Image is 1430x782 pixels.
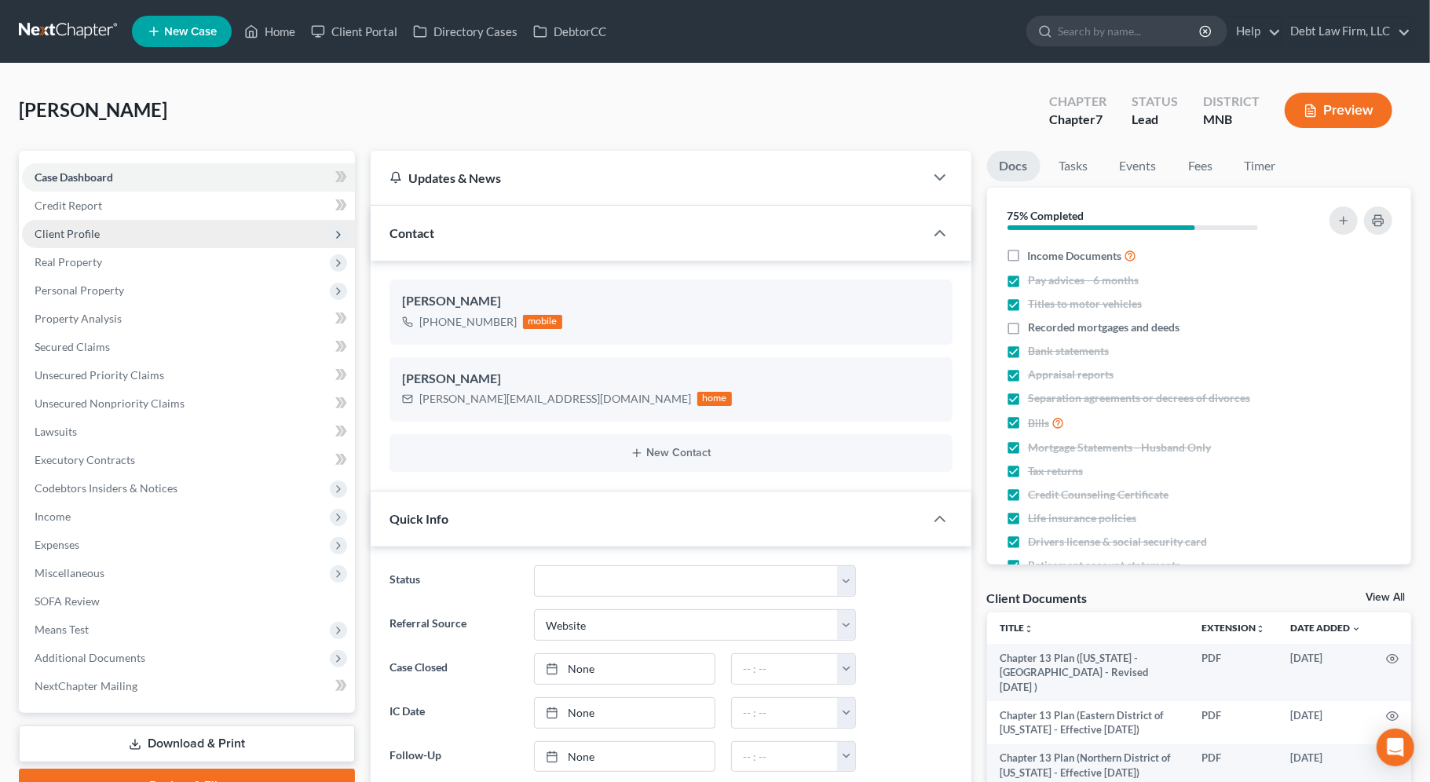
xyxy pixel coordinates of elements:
[390,225,434,240] span: Contact
[405,17,525,46] a: Directory Cases
[35,425,77,438] span: Lawsuits
[1201,622,1265,634] a: Extensionunfold_more
[1203,111,1260,129] div: MNB
[402,370,939,389] div: [PERSON_NAME]
[419,314,517,330] div: [PHONE_NUMBER]
[732,698,838,728] input: -- : --
[22,418,355,446] a: Lawsuits
[1189,644,1278,701] td: PDF
[419,391,691,407] div: [PERSON_NAME][EMAIL_ADDRESS][DOMAIN_NAME]
[1028,367,1114,382] span: Appraisal reports
[22,361,355,389] a: Unsecured Priority Claims
[382,741,526,773] label: Follow-Up
[1203,93,1260,111] div: District
[35,255,102,269] span: Real Property
[1028,510,1136,526] span: Life insurance policies
[22,305,355,333] a: Property Analysis
[732,742,838,772] input: -- : --
[1282,17,1410,46] a: Debt Law Firm, LLC
[22,587,355,616] a: SOFA Review
[303,17,405,46] a: Client Portal
[35,368,164,382] span: Unsecured Priority Claims
[535,654,715,684] a: None
[390,170,905,186] div: Updates & News
[35,510,71,523] span: Income
[35,283,124,297] span: Personal Property
[1047,151,1101,181] a: Tasks
[1049,111,1106,129] div: Chapter
[402,447,939,459] button: New Contact
[22,163,355,192] a: Case Dashboard
[1028,272,1139,288] span: Pay advices - 6 months
[1028,320,1179,335] span: Recorded mortgages and deeds
[1132,93,1178,111] div: Status
[35,623,89,636] span: Means Test
[697,392,732,406] div: home
[1028,463,1083,479] span: Tax returns
[35,651,145,664] span: Additional Documents
[987,644,1189,701] td: Chapter 13 Plan ([US_STATE] - [GEOGRAPHIC_DATA] - Revised [DATE] )
[1290,622,1361,634] a: Date Added expand_more
[523,315,562,329] div: mobile
[22,333,355,361] a: Secured Claims
[1028,248,1122,264] span: Income Documents
[1278,701,1373,744] td: [DATE]
[35,396,185,410] span: Unsecured Nonpriority Claims
[535,698,715,728] a: None
[390,511,448,526] span: Quick Info
[1028,487,1169,502] span: Credit Counseling Certificate
[1028,534,1207,550] span: Drivers license & social security card
[1377,729,1414,766] div: Open Intercom Messenger
[1028,296,1142,312] span: Titles to motor vehicles
[987,701,1189,744] td: Chapter 13 Plan (Eastern District of [US_STATE] - Effective [DATE])
[22,389,355,418] a: Unsecured Nonpriority Claims
[236,17,303,46] a: Home
[35,199,102,212] span: Credit Report
[1028,415,1049,431] span: Bills
[382,609,526,641] label: Referral Source
[1049,93,1106,111] div: Chapter
[35,566,104,579] span: Miscellaneous
[35,453,135,466] span: Executory Contracts
[35,679,137,692] span: NextChapter Mailing
[1256,624,1265,634] i: unfold_more
[35,312,122,325] span: Property Analysis
[1189,701,1278,744] td: PDF
[1132,111,1178,129] div: Lead
[19,98,167,121] span: [PERSON_NAME]
[1278,644,1373,701] td: [DATE]
[35,340,110,353] span: Secured Claims
[382,653,526,685] label: Case Closed
[987,590,1088,606] div: Client Documents
[1176,151,1226,181] a: Fees
[1028,343,1109,359] span: Bank statements
[1028,440,1211,455] span: Mortgage Statements - Husband Only
[19,725,355,762] a: Download & Print
[382,565,526,597] label: Status
[1095,111,1103,126] span: 7
[1000,622,1033,634] a: Titleunfold_more
[1058,16,1201,46] input: Search by name...
[1351,624,1361,634] i: expand_more
[1028,557,1180,573] span: Retirement account statements
[35,170,113,184] span: Case Dashboard
[987,151,1040,181] a: Docs
[22,672,355,700] a: NextChapter Mailing
[1228,17,1281,46] a: Help
[1232,151,1289,181] a: Timer
[22,446,355,474] a: Executory Contracts
[1107,151,1169,181] a: Events
[22,192,355,220] a: Credit Report
[35,538,79,551] span: Expenses
[1024,624,1033,634] i: unfold_more
[732,654,838,684] input: -- : --
[1028,390,1250,406] span: Separation agreements or decrees of divorces
[1008,209,1084,222] strong: 75% Completed
[382,697,526,729] label: IC Date
[35,227,100,240] span: Client Profile
[35,594,100,608] span: SOFA Review
[1285,93,1392,128] button: Preview
[402,292,939,311] div: [PERSON_NAME]
[164,26,217,38] span: New Case
[525,17,614,46] a: DebtorCC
